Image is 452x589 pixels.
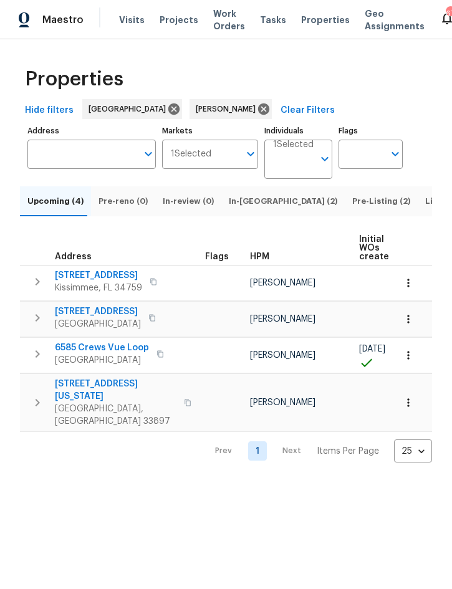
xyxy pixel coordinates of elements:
span: [DATE] [359,345,385,353]
div: 25 [394,435,432,467]
div: [PERSON_NAME] [190,99,272,119]
span: [STREET_ADDRESS] [55,305,141,318]
span: Pre-reno (0) [99,194,148,208]
span: [GEOGRAPHIC_DATA] [89,103,171,115]
span: HPM [250,252,269,261]
label: Flags [339,127,403,135]
span: In-[GEOGRAPHIC_DATA] (2) [229,194,337,208]
button: Open [242,145,259,163]
span: [PERSON_NAME] [196,103,261,115]
span: Hide filters [25,103,74,118]
label: Markets [162,127,258,135]
span: Upcoming (4) [27,194,84,208]
span: Flags [205,252,229,261]
label: Address [27,127,156,135]
span: [STREET_ADDRESS][US_STATE] [55,378,176,403]
button: Clear Filters [276,99,340,122]
span: Visits [119,14,145,26]
span: [GEOGRAPHIC_DATA], [GEOGRAPHIC_DATA] 33897 [55,403,176,428]
span: Projects [160,14,198,26]
span: Pre-Listing (2) [352,194,410,208]
span: Maestro [42,14,84,26]
button: Open [316,150,334,168]
span: Address [55,252,92,261]
span: Initial WOs created [359,235,395,261]
p: Items Per Page [317,445,379,457]
span: Geo Assignments [365,7,425,32]
span: [PERSON_NAME] [250,351,315,360]
span: [GEOGRAPHIC_DATA] [55,354,149,366]
button: Open [387,145,404,163]
span: 1 Selected [171,149,211,160]
span: [PERSON_NAME] [250,315,315,323]
div: [GEOGRAPHIC_DATA] [82,99,182,119]
span: Tasks [260,16,286,24]
span: 1 Selected [273,140,314,150]
button: Hide filters [20,99,79,122]
a: Goto page 1 [248,441,267,461]
span: [STREET_ADDRESS] [55,269,142,282]
span: [PERSON_NAME] [250,279,315,287]
span: Kissimmee, FL 34759 [55,282,142,294]
span: [PERSON_NAME] [250,398,315,407]
span: 6585 Crews Vue Loop [55,342,149,354]
button: Open [140,145,157,163]
label: Individuals [264,127,332,135]
span: [GEOGRAPHIC_DATA] [55,318,141,330]
span: Properties [301,14,350,26]
span: Clear Filters [281,103,335,118]
span: Properties [25,73,123,85]
nav: Pagination Navigation [203,439,432,462]
span: Work Orders [213,7,245,32]
span: In-review (0) [163,194,214,208]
